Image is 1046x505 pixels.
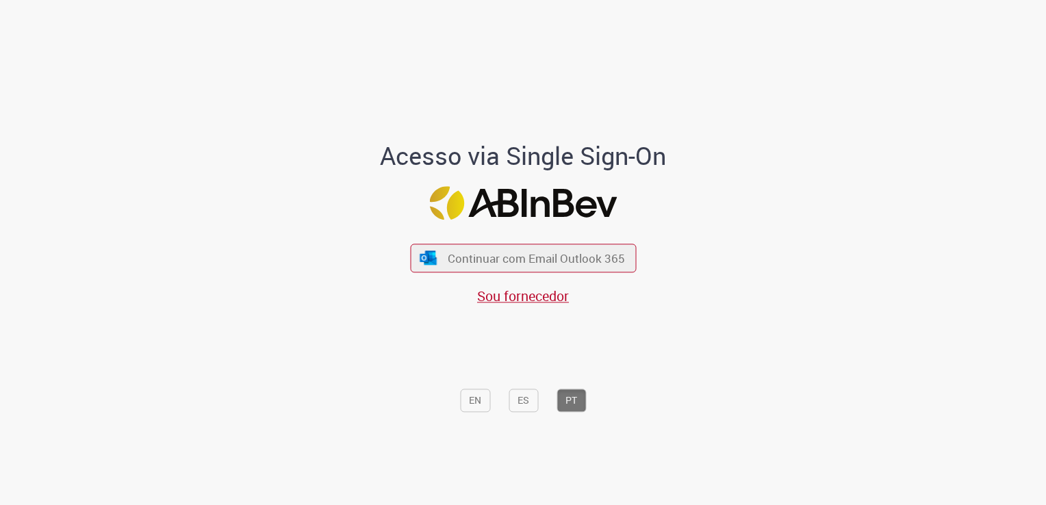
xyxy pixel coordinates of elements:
[557,389,586,413] button: PT
[419,250,438,265] img: ícone Azure/Microsoft 360
[448,250,625,266] span: Continuar com Email Outlook 365
[410,244,636,272] button: ícone Azure/Microsoft 360 Continuar com Email Outlook 365
[509,389,538,413] button: ES
[429,186,617,220] img: Logo ABInBev
[460,389,490,413] button: EN
[333,142,713,170] h1: Acesso via Single Sign-On
[477,287,569,305] a: Sou fornecedor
